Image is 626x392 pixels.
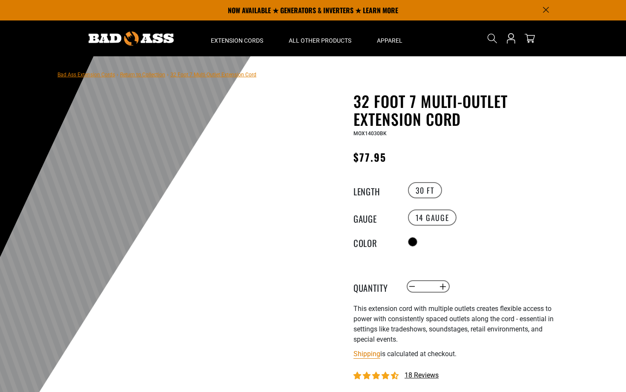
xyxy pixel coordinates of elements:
a: Return to Collection [120,72,165,78]
a: Bad Ass Extension Cords [57,72,115,78]
span: 18 reviews [405,371,439,379]
nav: breadcrumbs [57,69,256,79]
h1: 32 Foot 7 Multi-Outlet Extension Cord [353,92,562,128]
span: › [167,72,169,78]
summary: Apparel [364,20,415,56]
label: 30 FT [408,182,442,198]
span: $77.95 [353,149,386,165]
legend: Gauge [353,212,396,223]
span: This extension cord with multiple outlets creates flexible access to power with consistently spac... [353,305,554,343]
div: is calculated at checkout. [353,348,562,360]
span: 4.67 stars [353,372,400,380]
legend: Color [353,236,396,247]
span: All Other Products [289,37,351,44]
summary: All Other Products [276,20,364,56]
span: › [117,72,118,78]
span: 32 Foot 7 Multi-Outlet Extension Cord [170,72,256,78]
a: Shipping [353,350,380,358]
legend: Length [353,185,396,196]
label: 14 Gauge [408,209,457,226]
span: Extension Cords [211,37,263,44]
img: Bad Ass Extension Cords [89,32,174,46]
span: Apparel [377,37,402,44]
summary: Search [485,32,499,45]
summary: Extension Cords [198,20,276,56]
label: Quantity [353,281,396,292]
span: MOX14030BK [353,131,387,136]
